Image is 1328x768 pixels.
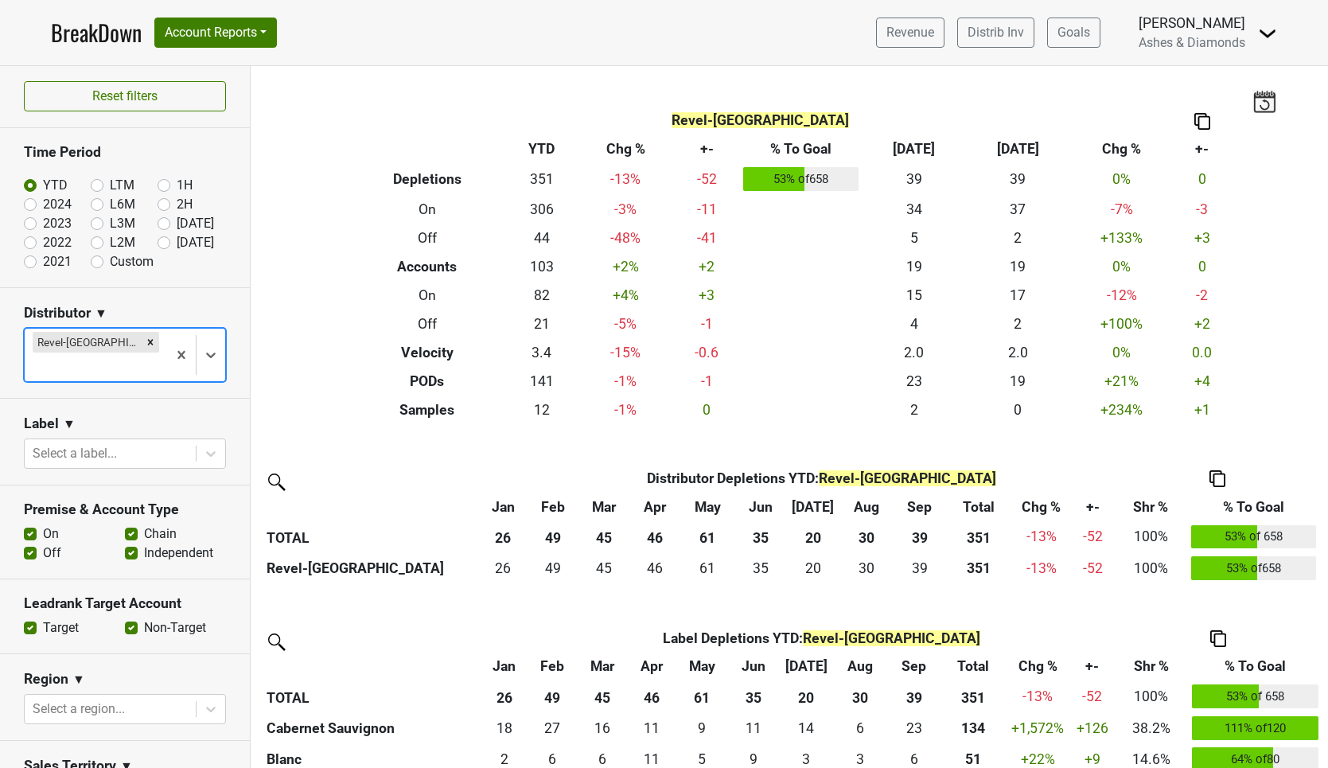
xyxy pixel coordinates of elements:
td: -12 % [1069,281,1173,310]
th: 351 [946,521,1012,553]
td: 2 [966,224,1069,252]
div: 26 [482,558,525,579]
div: +126 [1075,718,1111,739]
th: 45 [577,681,629,713]
label: Off [43,544,61,563]
td: -13 % [1005,681,1071,713]
label: [DATE] [177,214,214,233]
label: Target [43,618,79,637]
div: [PERSON_NAME] [1139,13,1245,33]
th: On [348,281,506,310]
td: 0 [1174,252,1231,281]
span: ▼ [95,304,107,323]
td: 351 [506,163,577,195]
td: 82 [506,281,577,310]
td: 39 [863,163,966,195]
span: Ashes & Diamonds [1139,35,1245,50]
h3: Distributor [24,305,91,322]
td: +2 [1174,310,1231,338]
td: 2 [966,310,1069,338]
td: 38.2% [1114,712,1188,744]
label: 2023 [43,214,72,233]
td: +21 % [1069,367,1173,396]
td: 5 [863,224,966,252]
th: 49 [528,681,577,713]
td: 19 [966,367,1069,396]
th: 133.750 [942,712,1005,744]
th: 30 [840,521,894,553]
td: -11 [674,195,740,224]
img: filter [263,628,288,653]
th: Distributor Depletions YTD : [528,464,1115,493]
td: 26 [478,552,528,584]
td: -1 % [577,367,674,396]
div: 49 [532,558,574,579]
th: 39 [886,681,941,713]
td: 0 [966,396,1069,424]
td: 0 [674,396,740,424]
th: May: activate to sort column ascending [675,653,729,681]
td: -7 % [1069,195,1173,224]
th: +-: activate to sort column ascending [1071,493,1115,521]
td: 29.5 [840,552,894,584]
td: -48 % [577,224,674,252]
td: +100 % [1069,310,1173,338]
td: -52 [1071,681,1114,713]
th: 49 [528,521,578,553]
th: PODs [348,367,506,396]
th: Jan: activate to sort column ascending [478,493,528,521]
td: 0 [1174,163,1231,195]
th: % To Goal: activate to sort column ascending [1187,493,1320,521]
label: L3M [110,214,135,233]
td: 21 [506,310,577,338]
td: 34 [863,195,966,224]
td: -1 [674,310,740,338]
th: 35 [736,521,786,553]
div: 27 [532,718,573,739]
a: BreakDown [51,16,142,49]
th: % To Goal [740,134,863,163]
td: 61.334 [680,552,736,584]
th: Feb: activate to sort column ascending [528,493,578,521]
img: last_updated_date [1252,90,1276,112]
th: 39 [894,521,945,553]
td: 2.0 [863,338,966,367]
th: +- [1174,134,1231,163]
td: -15 % [577,338,674,367]
th: 46 [629,681,675,713]
th: TOTAL [263,681,481,713]
th: 350.501 [946,552,1012,584]
h3: Label [24,415,59,432]
th: Aug: activate to sort column ascending [840,493,894,521]
td: 35 [736,552,786,584]
h3: Leadrank Target Account [24,595,226,612]
label: 2022 [43,233,72,252]
th: Sep: activate to sort column ascending [894,493,945,521]
th: 45 [578,521,630,553]
button: Account Reports [154,18,277,48]
td: 49.083 [528,552,578,584]
label: L6M [110,195,135,214]
td: 17 [966,281,1069,310]
th: Aug: activate to sort column ascending [834,653,886,681]
td: 2.0 [966,338,1069,367]
td: 103 [506,252,577,281]
img: Copy to clipboard [1210,630,1226,647]
td: 12 [506,396,577,424]
th: [DATE] [863,134,966,163]
td: 45.667 [631,552,680,584]
label: Non-Target [144,618,206,637]
td: 6 [834,712,886,744]
th: &nbsp;: activate to sort column ascending [263,653,481,681]
img: Dropdown Menu [1258,24,1277,43]
th: 26 [481,681,529,713]
span: Revel-[GEOGRAPHIC_DATA] [803,630,980,646]
th: Total: activate to sort column ascending [942,653,1005,681]
span: Revel-[GEOGRAPHIC_DATA] [672,112,849,128]
th: TOTAL [263,521,478,553]
td: 0.0 [1174,338,1231,367]
th: Chg %: activate to sort column ascending [1011,493,1071,521]
td: 19 [966,252,1069,281]
th: Chg % [1069,134,1173,163]
th: Jan: activate to sort column ascending [481,653,529,681]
